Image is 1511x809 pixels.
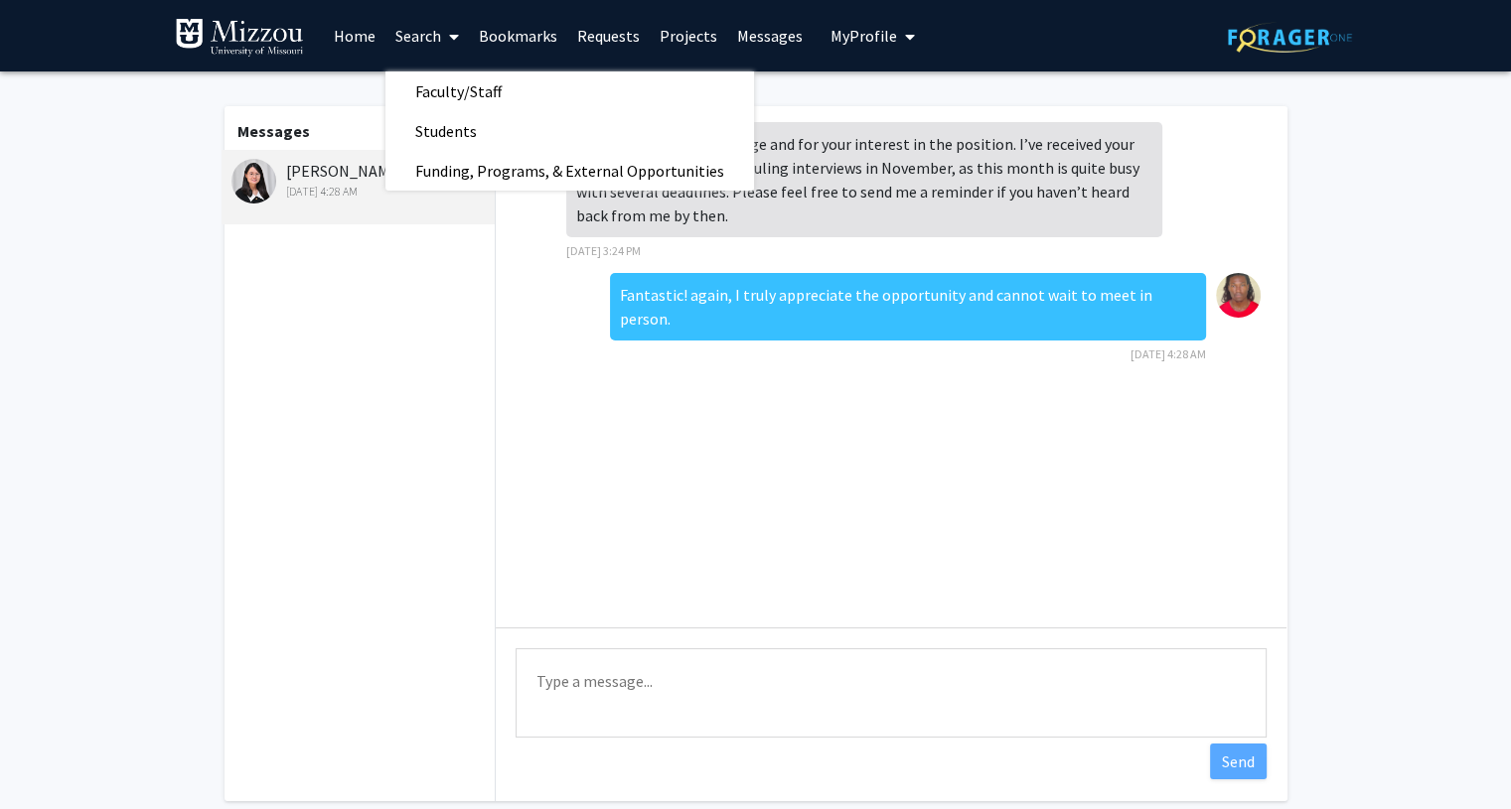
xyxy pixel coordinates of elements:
a: Messages [727,1,813,70]
span: Faculty/Staff [385,71,531,111]
div: Thank you for your message and for your interest in the position. I’ve received your email and wi... [566,122,1162,237]
b: Messages [237,121,310,141]
div: [DATE] 4:28 AM [231,183,491,201]
img: Xiaoping Xin [231,159,276,203]
a: Projects [650,1,727,70]
button: Send [1210,743,1267,779]
img: University of Missouri Logo [175,18,304,58]
a: Bookmarks [469,1,567,70]
span: Funding, Programs, & External Opportunities [385,151,754,191]
a: Funding, Programs, & External Opportunities [385,156,754,186]
a: Search [385,1,469,70]
span: [DATE] 4:28 AM [1131,346,1206,361]
a: Faculty/Staff [385,76,754,106]
div: Fantastic! again, I truly appreciate the opportunity and cannot wait to meet in person. [610,273,1206,340]
span: My Profile [831,26,897,46]
textarea: Message [516,648,1267,738]
a: Students [385,116,754,146]
iframe: Chat [15,720,84,794]
a: Home [324,1,385,70]
a: Requests [567,1,650,70]
span: [DATE] 3:24 PM [566,243,641,258]
img: ForagerOne Logo [1228,22,1352,53]
span: Students [385,111,507,151]
img: Rahman Franklin [1216,273,1261,318]
div: [PERSON_NAME] [231,159,491,201]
